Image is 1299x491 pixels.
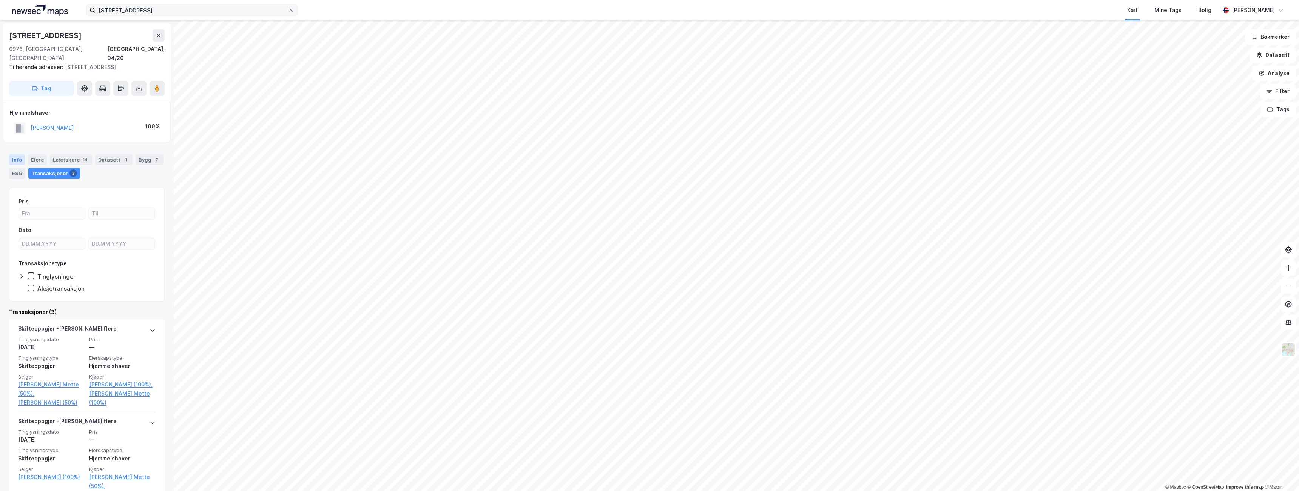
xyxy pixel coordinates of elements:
[19,197,29,206] div: Pris
[89,238,155,249] input: DD.MM.YYYY
[95,154,133,165] div: Datasett
[1165,485,1186,490] a: Mapbox
[89,473,156,491] a: [PERSON_NAME] Mette (50%),
[89,336,156,343] span: Pris
[18,466,85,473] span: Selger
[89,380,156,389] a: [PERSON_NAME] (100%),
[18,473,85,482] a: [PERSON_NAME] (100%)
[89,447,156,454] span: Eierskapstype
[18,447,85,454] span: Tinglysningstype
[89,355,156,361] span: Eierskapstype
[1245,29,1296,45] button: Bokmerker
[136,154,164,165] div: Bygg
[9,308,165,317] div: Transaksjoner (3)
[19,259,67,268] div: Transaksjonstype
[89,374,156,380] span: Kjøper
[18,374,85,380] span: Selger
[1261,455,1299,491] div: Kontrollprogram for chat
[89,343,156,352] div: —
[1127,6,1138,15] div: Kart
[1261,455,1299,491] iframe: Chat Widget
[1198,6,1211,15] div: Bolig
[89,208,155,219] input: Til
[19,226,31,235] div: Dato
[107,45,165,63] div: [GEOGRAPHIC_DATA], 94/20
[9,108,164,117] div: Hjemmelshaver
[81,156,89,163] div: 14
[9,63,159,72] div: [STREET_ADDRESS]
[69,169,77,177] div: 3
[89,454,156,463] div: Hjemmelshaver
[1260,84,1296,99] button: Filter
[18,336,85,343] span: Tinglysningsdato
[18,362,85,371] div: Skifteoppgjør
[1232,6,1275,15] div: [PERSON_NAME]
[9,81,74,96] button: Tag
[89,435,156,444] div: —
[1226,485,1264,490] a: Improve this map
[9,154,25,165] div: Info
[12,5,68,16] img: logo.a4113a55bc3d86da70a041830d287a7e.svg
[9,64,65,70] span: Tilhørende adresser:
[9,168,25,179] div: ESG
[18,355,85,361] span: Tinglysningstype
[153,156,160,163] div: 7
[50,154,92,165] div: Leietakere
[1281,342,1296,357] img: Z
[19,208,85,219] input: Fra
[122,156,130,163] div: 1
[18,398,85,407] a: [PERSON_NAME] (50%)
[89,389,156,407] a: [PERSON_NAME] Mette (100%)
[145,122,160,131] div: 100%
[9,45,107,63] div: 0976, [GEOGRAPHIC_DATA], [GEOGRAPHIC_DATA]
[89,466,156,473] span: Kjøper
[37,273,76,280] div: Tinglysninger
[1252,66,1296,81] button: Analyse
[18,454,85,463] div: Skifteoppgjør
[28,168,80,179] div: Transaksjoner
[18,343,85,352] div: [DATE]
[89,429,156,435] span: Pris
[28,154,47,165] div: Eiere
[18,380,85,398] a: [PERSON_NAME] Mette (50%),
[1250,48,1296,63] button: Datasett
[1154,6,1182,15] div: Mine Tags
[18,324,117,336] div: Skifteoppgjør - [PERSON_NAME] flere
[37,285,85,292] div: Aksjetransaksjon
[1188,485,1224,490] a: OpenStreetMap
[89,362,156,371] div: Hjemmelshaver
[18,417,117,429] div: Skifteoppgjør - [PERSON_NAME] flere
[1261,102,1296,117] button: Tags
[18,429,85,435] span: Tinglysningsdato
[18,435,85,444] div: [DATE]
[9,29,83,42] div: [STREET_ADDRESS]
[96,5,288,16] input: Søk på adresse, matrikkel, gårdeiere, leietakere eller personer
[19,238,85,249] input: DD.MM.YYYY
